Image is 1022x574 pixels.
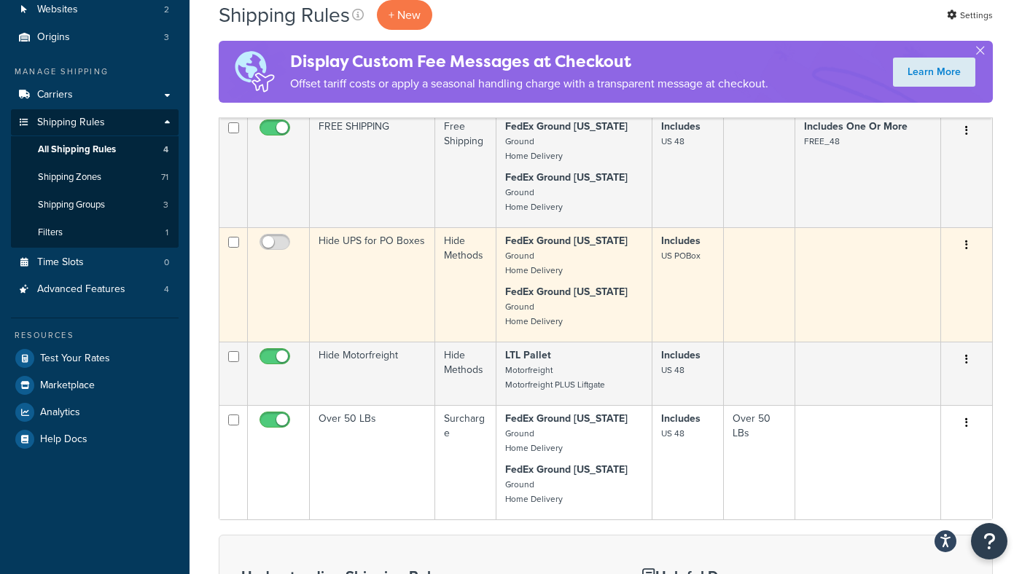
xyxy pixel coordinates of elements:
[37,283,125,296] span: Advanced Features
[505,411,628,426] strong: FedEx Ground [US_STATE]
[661,119,701,134] strong: Includes
[11,66,179,78] div: Manage Shipping
[505,249,563,277] small: Ground Home Delivery
[661,411,701,426] strong: Includes
[40,353,110,365] span: Test Your Rates
[11,109,179,136] a: Shipping Rules
[11,276,179,303] a: Advanced Features 4
[37,256,84,269] span: Time Slots
[310,113,435,227] td: FREE SHIPPING
[11,24,179,51] li: Origins
[11,164,179,191] li: Shipping Zones
[505,462,628,477] strong: FedEx Ground [US_STATE]
[435,342,497,405] td: Hide Methods
[11,345,179,371] a: Test Your Rates
[11,136,179,163] a: All Shipping Rules 4
[290,74,768,94] p: Offset tariff costs or apply a seasonal handling charge with a transparent message at checkout.
[505,170,628,185] strong: FedEx Ground [US_STATE]
[37,4,78,16] span: Websites
[11,249,179,276] a: Time Slots 0
[310,342,435,405] td: Hide Motorfreight
[505,119,628,134] strong: FedEx Ground [US_STATE]
[11,219,179,246] li: Filters
[11,24,179,51] a: Origins 3
[161,171,168,184] span: 71
[661,363,684,377] small: US 48
[505,186,563,213] small: Ground Home Delivery
[661,233,701,248] strong: Includes
[661,249,701,262] small: US POBox
[163,199,168,211] span: 3
[804,119,908,134] strong: Includes One Or More
[435,113,497,227] td: Free Shipping
[164,31,169,44] span: 3
[435,227,497,342] td: Hide Methods
[11,192,179,219] a: Shipping Groups 3
[804,135,840,148] small: FREE_48
[165,227,168,239] span: 1
[290,50,768,74] h4: Display Custom Fee Messages at Checkout
[37,31,70,44] span: Origins
[11,276,179,303] li: Advanced Features
[11,219,179,246] a: Filters 1
[893,58,975,87] a: Learn More
[11,372,179,398] a: Marketplace
[11,192,179,219] li: Shipping Groups
[435,405,497,519] td: Surcharge
[11,249,179,276] li: Time Slots
[661,347,701,363] strong: Includes
[947,5,993,25] a: Settings
[505,135,563,162] small: Ground Home Delivery
[163,143,168,156] span: 4
[11,164,179,191] a: Shipping Zones 71
[38,171,101,184] span: Shipping Zones
[971,523,1007,559] button: Open Resource Center
[164,256,169,269] span: 0
[724,405,795,519] td: Over 50 LBs
[11,399,179,425] a: Analytics
[310,405,435,519] td: Over 50 LBs
[505,284,628,299] strong: FedEx Ground [US_STATE]
[11,109,179,248] li: Shipping Rules
[505,478,563,506] small: Ground Home Delivery
[505,347,551,363] strong: LTL Pallet
[38,227,63,239] span: Filters
[505,427,563,455] small: Ground Home Delivery
[37,89,73,101] span: Carriers
[164,4,169,16] span: 2
[505,233,628,248] strong: FedEx Ground [US_STATE]
[661,135,684,148] small: US 48
[40,433,87,446] span: Help Docs
[40,406,80,419] span: Analytics
[505,363,605,391] small: Motorfreight Motorfreight PLUS Liftgate
[11,136,179,163] li: All Shipping Rules
[310,227,435,342] td: Hide UPS for PO Boxes
[219,1,350,29] h1: Shipping Rules
[38,199,105,211] span: Shipping Groups
[37,117,105,129] span: Shipping Rules
[11,329,179,342] div: Resources
[164,283,169,296] span: 4
[505,300,563,328] small: Ground Home Delivery
[661,427,684,440] small: US 48
[40,380,95,392] span: Marketplace
[38,143,116,156] span: All Shipping Rules
[219,41,290,103] img: duties-banner-06bc72dcb5fe05cb3f9472aba00be2ae8eb53ab6f0d8bb03d382ba314ac3c341.png
[11,82,179,109] a: Carriers
[11,426,179,452] a: Help Docs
